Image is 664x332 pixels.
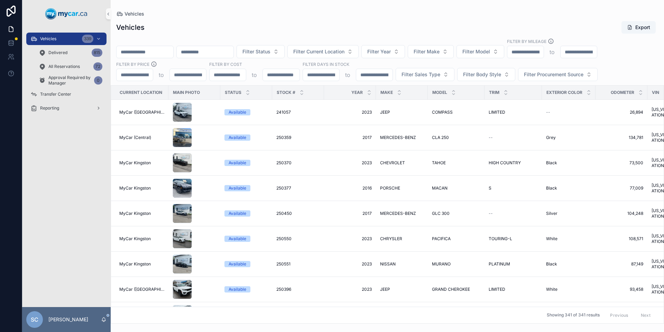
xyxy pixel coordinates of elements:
a: CHEVROLET [380,160,424,166]
a: Vehicles339 [26,33,107,45]
p: to [345,71,350,79]
span: Trim [489,90,499,95]
a: -- [489,135,538,140]
span: MyCar Kingston [119,160,151,166]
a: White [546,287,591,292]
span: Filter Status [242,48,270,55]
a: 2023 [328,160,372,166]
a: CHRYSLER [380,236,424,242]
a: -- [546,110,591,115]
div: 72 [93,62,102,71]
label: FILTER BY PRICE [116,61,149,67]
a: PORSCHE [380,185,424,191]
span: 134,781 [600,135,643,140]
span: All Reservations [48,64,80,69]
span: Black [546,261,557,267]
span: 250359 [276,135,291,140]
a: 2023 [328,261,372,267]
span: Transfer Center [40,91,71,97]
span: 250551 [276,261,290,267]
a: Transfer Center [26,88,107,101]
a: 241057 [276,110,320,115]
span: Black [546,185,557,191]
a: 2023 [328,236,372,242]
a: MERCEDES-BENZ [380,135,424,140]
a: 250551 [276,261,320,267]
span: Showing 341 of 341 results [547,313,600,318]
span: 250370 [276,160,292,166]
span: 73,500 [600,160,643,166]
a: Available [224,109,268,115]
span: Filter Sales Type [402,71,440,78]
span: GLC 300 [432,211,450,216]
span: Vehicles [40,36,56,42]
span: Main Photo [173,90,200,95]
span: MyCar Kingston [119,185,151,191]
span: MyCar ([GEOGRAPHIC_DATA]) [119,287,164,292]
a: 250396 [276,287,320,292]
a: JEEP [380,110,424,115]
span: PACIFICA [432,236,451,242]
a: 250370 [276,160,320,166]
button: Select Button [361,45,405,58]
span: -- [546,110,550,115]
a: Black [546,185,591,191]
a: Silver [546,211,591,216]
span: Stock # [277,90,295,95]
span: 250377 [276,185,291,191]
a: 2017 [328,135,372,140]
span: 250396 [276,287,291,292]
a: GLC 300 [432,211,480,216]
a: MyCar Kingston [119,185,164,191]
button: Select Button [237,45,285,58]
a: MACAN [432,185,480,191]
a: Available [224,236,268,242]
a: 250377 [276,185,320,191]
a: All Reservations72 [35,60,107,73]
span: Filter Make [414,48,440,55]
span: Silver [546,211,557,216]
a: 250550 [276,236,320,242]
a: 2017 [328,211,372,216]
span: -- [489,211,493,216]
span: Model [432,90,447,95]
span: 250550 [276,236,292,242]
span: White [546,287,557,292]
a: 108,571 [600,236,643,242]
a: HIGH COUNTRY [489,160,538,166]
span: Filter Procurement Source [524,71,583,78]
div: Available [229,134,246,141]
span: Filter Year [367,48,391,55]
button: Select Button [518,68,598,81]
div: 0 [94,76,102,85]
span: Exterior Color [546,90,582,95]
span: 2023 [328,287,372,292]
span: Odometer [611,90,634,95]
a: PACIFICA [432,236,480,242]
span: MyCar ([GEOGRAPHIC_DATA]) [119,110,164,115]
span: 87,149 [600,261,643,267]
a: Black [546,160,591,166]
span: 104,248 [600,211,643,216]
a: MyCar Kingston [119,236,164,242]
a: LIMITED [489,287,538,292]
p: to [252,71,257,79]
span: NISSAN [380,261,396,267]
span: Current Location [120,90,162,95]
span: CHRYSLER [380,236,402,242]
span: JEEP [380,287,390,292]
a: 250450 [276,211,320,216]
p: to [159,71,164,79]
button: Select Button [408,45,454,58]
a: LIMITED [489,110,538,115]
span: 77,009 [600,185,643,191]
span: HIGH COUNTRY [489,160,521,166]
a: Available [224,185,268,191]
a: Grey [546,135,591,140]
span: CHEVROLET [380,160,405,166]
span: S [489,185,491,191]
